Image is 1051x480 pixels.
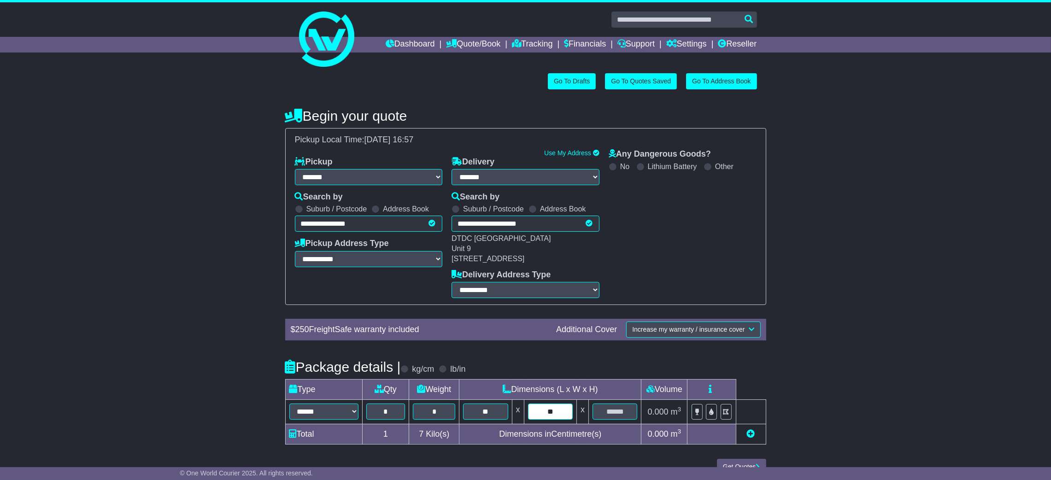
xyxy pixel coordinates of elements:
[552,325,622,335] div: Additional Cover
[577,400,589,424] td: x
[548,73,596,89] a: Go To Drafts
[383,205,429,213] label: Address Book
[452,234,551,242] span: DTDC [GEOGRAPHIC_DATA]
[512,37,552,53] a: Tracking
[286,325,552,335] div: $ FreightSafe warranty included
[626,322,760,338] button: Increase my warranty / insurance cover
[671,407,681,416] span: m
[450,364,465,375] label: lb/in
[648,429,669,439] span: 0.000
[452,192,499,202] label: Search by
[295,325,309,334] span: 250
[290,135,761,145] div: Pickup Local Time:
[632,326,745,333] span: Increase my warranty / insurance cover
[648,407,669,416] span: 0.000
[412,364,434,375] label: kg/cm
[747,429,755,439] a: Add new item
[362,380,409,400] td: Qty
[306,205,367,213] label: Suburb / Postcode
[419,429,423,439] span: 7
[717,459,766,475] button: Get Quotes
[295,192,343,202] label: Search by
[620,162,629,171] label: No
[285,108,766,123] h4: Begin your quote
[285,380,362,400] td: Type
[285,359,401,375] h4: Package details |
[295,239,389,249] label: Pickup Address Type
[686,73,757,89] a: Go To Address Book
[718,37,757,53] a: Reseller
[409,424,459,444] td: Kilo(s)
[180,469,313,477] span: © One World Courier 2025. All rights reserved.
[617,37,655,53] a: Support
[446,37,500,53] a: Quote/Book
[678,428,681,435] sup: 3
[605,73,677,89] a: Go To Quotes Saved
[386,37,435,53] a: Dashboard
[540,205,586,213] label: Address Book
[564,37,606,53] a: Financials
[648,162,697,171] label: Lithium Battery
[715,162,734,171] label: Other
[459,424,641,444] td: Dimensions in Centimetre(s)
[671,429,681,439] span: m
[364,135,414,144] span: [DATE] 16:57
[463,205,524,213] label: Suburb / Postcode
[452,245,471,252] span: Unit 9
[666,37,707,53] a: Settings
[641,380,687,400] td: Volume
[285,424,362,444] td: Total
[452,255,524,263] span: [STREET_ADDRESS]
[678,406,681,413] sup: 3
[362,424,409,444] td: 1
[544,149,591,157] a: Use My Address
[295,157,333,167] label: Pickup
[452,157,494,167] label: Delivery
[459,380,641,400] td: Dimensions (L x W x H)
[609,149,711,159] label: Any Dangerous Goods?
[452,270,551,280] label: Delivery Address Type
[409,380,459,400] td: Weight
[512,400,524,424] td: x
